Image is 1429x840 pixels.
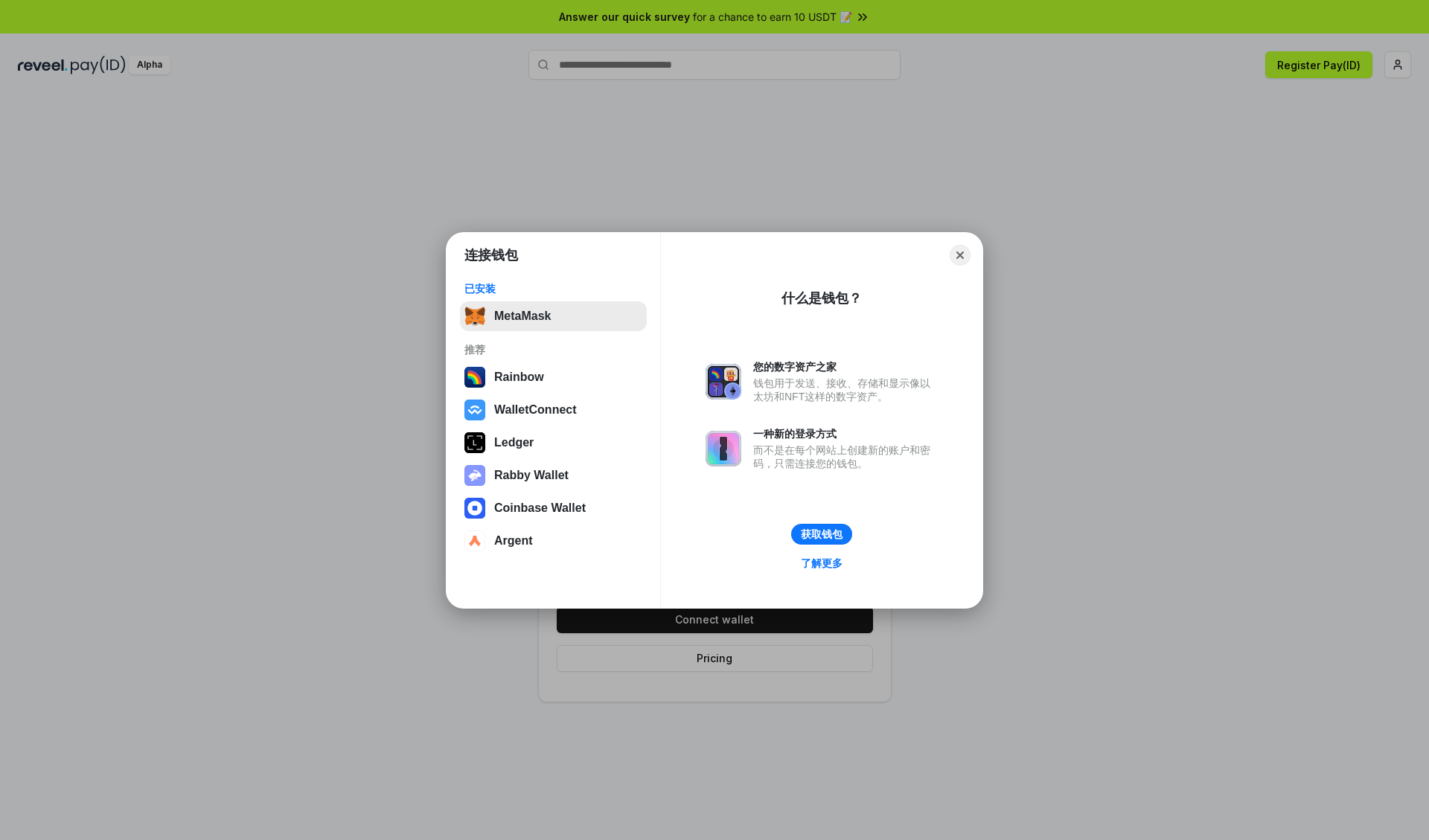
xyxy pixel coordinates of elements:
[464,400,485,420] img: svg+xml,%3Csvg%20width%3D%2228%22%20height%3D%2228%22%20viewBox%3D%220%200%2028%2028%22%20fill%3D...
[781,289,862,307] div: 什么是钱包？
[792,554,851,573] a: 了解更多
[460,362,647,392] button: Rainbow
[706,364,741,400] img: svg+xml,%3Csvg%20xmlns%3D%22http%3A%2F%2Fwww.w3.org%2F2000%2Fsvg%22%20fill%3D%22none%22%20viewBox...
[494,501,586,515] div: Coinbase Wallet
[494,403,577,417] div: WalletConnect
[706,431,741,467] img: svg+xml,%3Csvg%20xmlns%3D%22http%3A%2F%2Fwww.w3.org%2F2000%2Fsvg%22%20fill%3D%22none%22%20viewBox...
[753,360,938,373] div: 您的数字资产之家
[460,461,647,490] button: Rabby Wallet
[460,526,647,556] button: Argent
[791,524,852,545] button: 获取钱包
[464,432,485,453] img: svg+xml,%3Csvg%20xmlns%3D%22http%3A%2F%2Fwww.w3.org%2F2000%2Fsvg%22%20width%3D%2228%22%20height%3...
[753,427,938,440] div: 一种新的登录方式
[950,245,971,266] button: Close
[494,534,533,548] div: Argent
[460,395,647,425] button: WalletConnect
[464,343,642,356] div: 推荐
[464,367,485,388] img: svg+xml,%3Csvg%20width%3D%22120%22%20height%3D%22120%22%20viewBox%3D%220%200%20120%20120%22%20fil...
[464,246,518,264] h1: 连接钱包
[801,557,843,570] div: 了解更多
[494,371,544,384] div: Rainbow
[753,376,938,403] div: 钱包用于发送、接收、存储和显示像以太坊和NFT这样的数字资产。
[464,282,642,295] div: 已安装
[494,436,534,449] div: Ledger
[464,465,485,486] img: svg+xml,%3Csvg%20xmlns%3D%22http%3A%2F%2Fwww.w3.org%2F2000%2Fsvg%22%20fill%3D%22none%22%20viewBox...
[464,306,485,327] img: svg+xml,%3Csvg%20fill%3D%22none%22%20height%3D%2233%22%20viewBox%3D%220%200%2035%2033%22%20width%...
[460,493,647,523] button: Coinbase Wallet
[494,310,551,323] div: MetaMask
[464,530,485,551] img: svg+xml,%3Csvg%20width%3D%2228%22%20height%3D%2228%22%20viewBox%3D%220%200%2028%2028%22%20fill%3D...
[753,443,938,470] div: 而不是在每个网站上创建新的账户和密码，只需连接您的钱包。
[460,301,647,331] button: MetaMask
[494,469,569,482] div: Rabby Wallet
[460,428,647,458] button: Ledger
[801,528,843,541] div: 获取钱包
[464,498,485,519] img: svg+xml,%3Csvg%20width%3D%2228%22%20height%3D%2228%22%20viewBox%3D%220%200%2028%2028%22%20fill%3D...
